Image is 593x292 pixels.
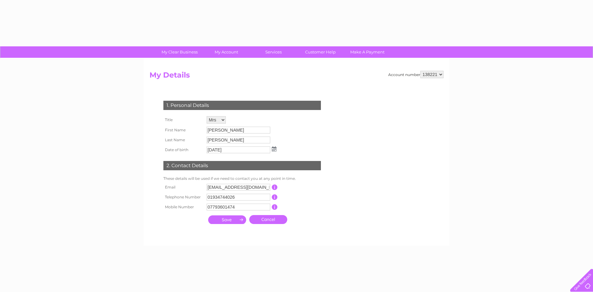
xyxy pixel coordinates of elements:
[162,135,205,145] th: Last Name
[248,46,299,58] a: Services
[272,194,278,200] input: Information
[162,125,205,135] th: First Name
[342,46,393,58] a: Make A Payment
[272,204,278,210] input: Information
[249,215,287,224] a: Cancel
[149,71,444,83] h2: My Details
[208,215,246,224] input: Submit
[163,161,321,170] div: 2. Contact Details
[163,101,321,110] div: 1. Personal Details
[201,46,252,58] a: My Account
[295,46,346,58] a: Customer Help
[162,175,322,182] td: These details will be used if we need to contact you at any point in time.
[162,192,205,202] th: Telephone Number
[388,71,444,78] div: Account number
[162,202,205,212] th: Mobile Number
[162,145,205,155] th: Date of birth
[272,146,276,151] img: ...
[162,182,205,192] th: Email
[162,115,205,125] th: Title
[272,184,278,190] input: Information
[154,46,205,58] a: My Clear Business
